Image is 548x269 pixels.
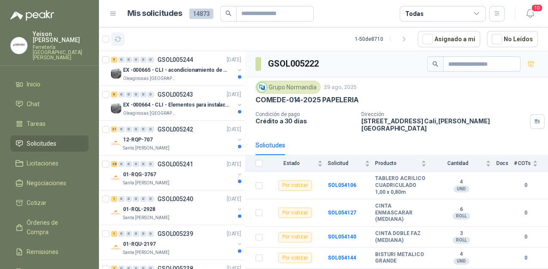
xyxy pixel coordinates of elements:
[227,230,241,238] p: [DATE]
[126,92,132,98] div: 0
[123,240,156,248] p: 01-RQU-2197
[431,251,491,258] b: 4
[123,75,177,82] p: Oleaginosas [GEOGRAPHIC_DATA][PERSON_NAME]
[111,68,121,79] img: Company Logo
[133,161,139,167] div: 0
[227,195,241,203] p: [DATE]
[118,231,125,237] div: 0
[256,117,354,125] p: Crédito a 30 días
[375,251,426,265] b: BISTURI METALICO GRANDE
[27,247,58,257] span: Remisiones
[487,31,538,47] button: No Leídos
[111,196,117,202] div: 1
[328,160,363,166] span: Solicitud
[257,83,267,92] img: Company Logo
[355,32,411,46] div: 1 - 50 de 8710
[227,125,241,134] p: [DATE]
[123,136,153,144] p: 12-RQP-707
[405,9,423,18] div: Todas
[514,233,538,241] b: 0
[324,83,357,92] p: 29 ago, 2025
[133,231,139,237] div: 0
[126,231,132,237] div: 0
[514,209,538,217] b: 0
[453,237,470,244] div: ROLL
[123,101,230,109] p: EX -000664 - CLI - Elementos para instalacion de c
[10,10,54,21] img: Logo peakr
[118,57,125,63] div: 0
[375,155,431,172] th: Producto
[27,79,40,89] span: Inicio
[361,117,526,132] p: [STREET_ADDRESS] Cali , [PERSON_NAME][GEOGRAPHIC_DATA]
[123,214,169,221] p: Santa [PERSON_NAME]
[27,99,40,109] span: Chat
[375,203,426,223] b: CINTA ENMASCARAR (MEDIANA)
[140,126,147,132] div: 0
[127,7,182,20] h1: Mis solicitudes
[514,254,538,262] b: 0
[118,196,125,202] div: 0
[496,155,514,172] th: Docs
[111,208,121,218] img: Company Logo
[27,198,46,208] span: Cotizar
[157,161,193,167] p: GSOL005241
[111,161,117,167] div: 28
[418,31,480,47] button: Asignado a mi
[123,205,155,214] p: 01-RQL-2928
[111,124,243,152] a: 31 0 0 0 0 0 GSOL005242[DATE] Company Logo12-RQP-707Santa [PERSON_NAME]
[27,178,66,188] span: Negociaciones
[33,31,89,43] p: Yeison [PERSON_NAME]
[328,182,356,188] a: SOL054106
[11,37,27,54] img: Company Logo
[111,173,121,183] img: Company Logo
[123,249,169,256] p: Santa [PERSON_NAME]
[140,57,147,63] div: 0
[10,116,89,132] a: Tareas
[278,208,312,218] div: Por cotizar
[227,160,241,168] p: [DATE]
[227,91,241,99] p: [DATE]
[157,57,193,63] p: GSOL005244
[111,159,243,186] a: 28 0 0 0 0 0 GSOL005241[DATE] Company Logo01-RQG-3767Santa [PERSON_NAME]
[10,214,89,240] a: Órdenes de Compra
[123,180,169,186] p: Santa [PERSON_NAME]
[10,155,89,171] a: Licitaciones
[431,160,484,166] span: Cantidad
[123,66,230,74] p: EX -000665 - CLI - acondicionamiento de caja para
[33,45,89,60] p: Ferretería [GEOGRAPHIC_DATA][PERSON_NAME]
[111,57,117,63] div: 9
[148,196,154,202] div: 0
[111,194,243,221] a: 1 0 0 0 0 0 GSOL005240[DATE] Company Logo01-RQL-2928Santa [PERSON_NAME]
[10,195,89,211] a: Cotizar
[328,234,356,240] a: SOL054140
[27,119,46,128] span: Tareas
[256,111,354,117] p: Condición de pago
[126,126,132,132] div: 0
[256,95,359,104] p: COMEDE-014-2025 PAPELERIA
[126,161,132,167] div: 0
[256,81,320,94] div: Grupo Normandía
[189,9,213,19] span: 14873
[123,110,177,117] p: Oleaginosas [GEOGRAPHIC_DATA][PERSON_NAME]
[268,160,316,166] span: Estado
[514,160,531,166] span: # COTs
[431,155,496,172] th: Cantidad
[111,231,117,237] div: 1
[133,57,139,63] div: 0
[148,161,154,167] div: 0
[140,196,147,202] div: 0
[328,255,356,261] a: SOL054144
[123,171,156,179] p: 01-RQG-3767
[278,232,312,242] div: Por cotizar
[375,230,426,244] b: CINTA DOBLE FAZ (MEDIANA)
[268,155,328,172] th: Estado
[375,175,426,196] b: TABLERO ACRILICO CUADRICULADO 1,00 x 0,80m
[140,231,147,237] div: 0
[227,56,241,64] p: [DATE]
[157,126,193,132] p: GSOL005242
[431,230,491,237] b: 3
[111,229,243,256] a: 1 0 0 0 0 0 GSOL005239[DATE] Company Logo01-RQU-2197Santa [PERSON_NAME]
[278,180,312,191] div: Por cotizar
[453,258,469,265] div: UND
